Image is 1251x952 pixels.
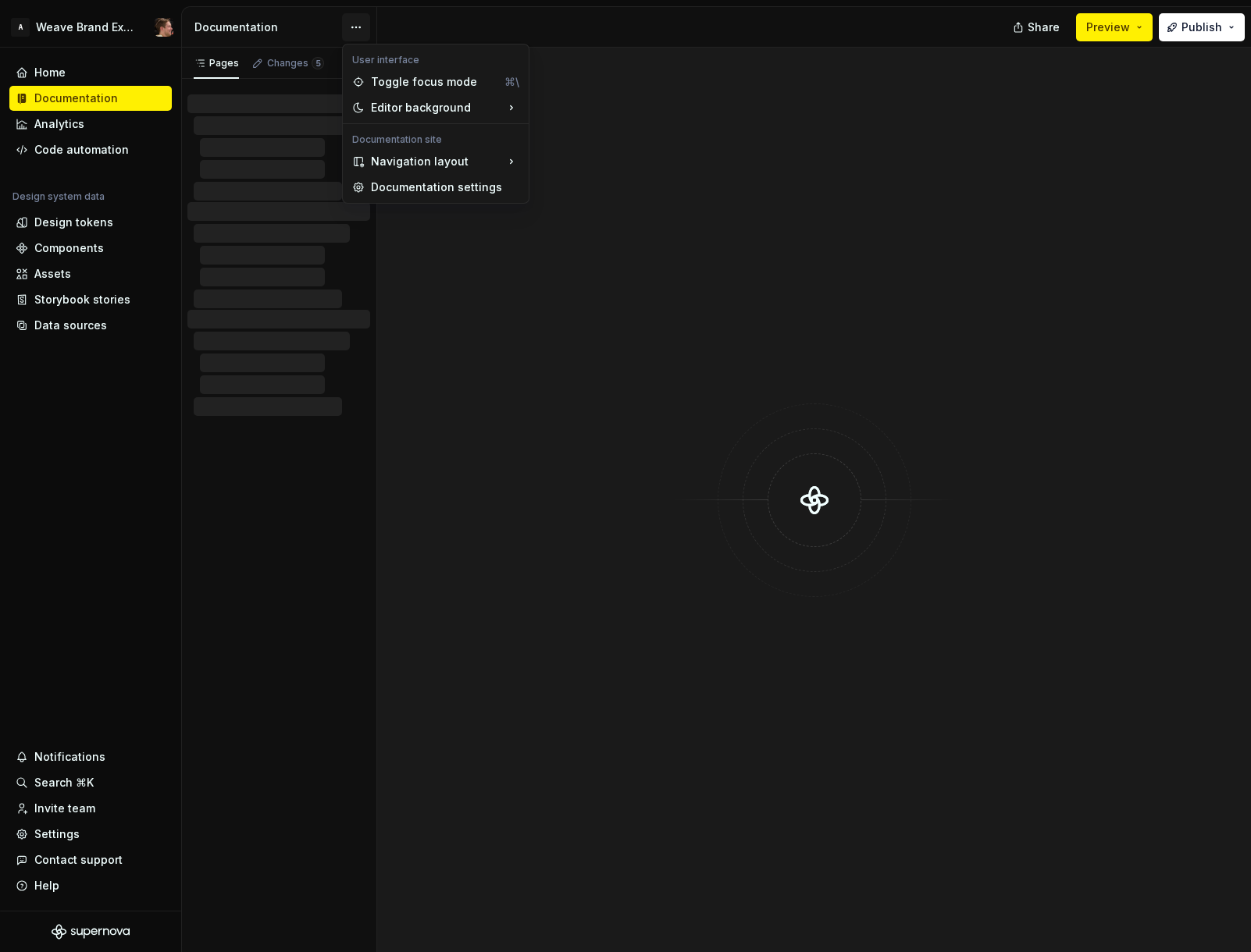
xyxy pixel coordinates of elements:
div: Editor background [346,95,526,120]
div: User interface [346,54,526,66]
div: Documentation settings [371,179,519,195]
div: Documentation site [346,133,526,146]
div: ⌘\ [504,74,519,90]
div: Navigation layout [346,149,526,174]
div: Toggle focus mode [371,74,498,90]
